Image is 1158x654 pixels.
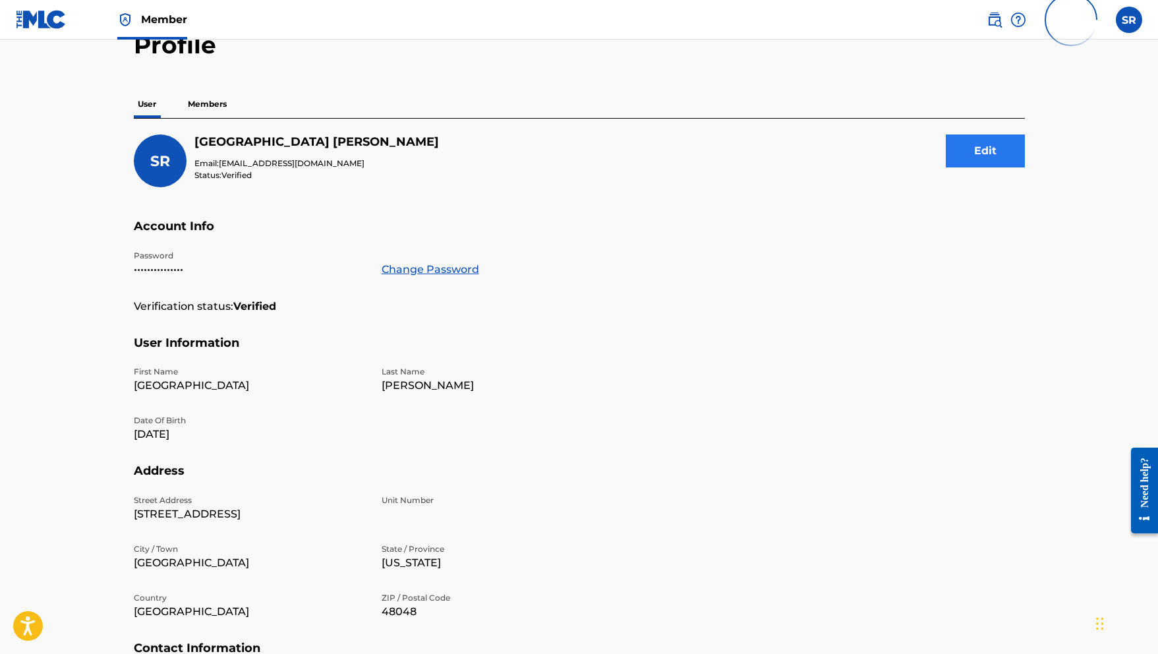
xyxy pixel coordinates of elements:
span: SR [150,152,170,170]
p: [DATE] [134,427,366,442]
span: Member [141,12,187,27]
p: State / Province [382,543,614,555]
p: Country [134,592,366,604]
p: Unit Number [382,494,614,506]
p: [STREET_ADDRESS] [134,506,366,522]
img: MLC Logo [16,10,67,29]
p: [PERSON_NAME] [382,378,614,394]
a: Public Search [987,7,1002,33]
p: Members [184,90,231,118]
p: [GEOGRAPHIC_DATA] [134,555,366,571]
p: Verification status: [134,299,233,314]
a: Change Password [382,262,479,278]
p: 48048 [382,604,614,620]
p: First Name [134,366,366,378]
p: Password [134,250,366,262]
h5: Sydney Romain [194,134,439,150]
p: Last Name [382,366,614,378]
p: User [134,90,160,118]
div: User Menu [1116,7,1142,33]
p: Street Address [134,494,366,506]
p: ••••••••••••••• [134,262,366,278]
h2: Profile [134,30,1025,60]
iframe: Resource Center [1121,436,1158,545]
img: help [1010,12,1026,28]
p: Status: [194,169,439,181]
p: City / Town [134,543,366,555]
p: [GEOGRAPHIC_DATA] [134,378,366,394]
div: Help [1010,7,1026,33]
h5: Account Info [134,219,1025,250]
div: Drag [1096,604,1104,643]
span: Verified [221,170,252,180]
h5: User Information [134,336,1025,367]
button: Edit [946,134,1025,167]
iframe: Chat Widget [1092,591,1158,654]
img: search [987,12,1002,28]
strong: Verified [233,299,276,314]
img: Top Rightsholder [117,12,133,28]
p: Email: [194,158,439,169]
p: [GEOGRAPHIC_DATA] [134,604,366,620]
span: [EMAIL_ADDRESS][DOMAIN_NAME] [219,158,364,168]
p: ZIP / Postal Code [382,592,614,604]
h5: Address [134,463,1025,494]
p: [US_STATE] [382,555,614,571]
p: Date Of Birth [134,415,366,427]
